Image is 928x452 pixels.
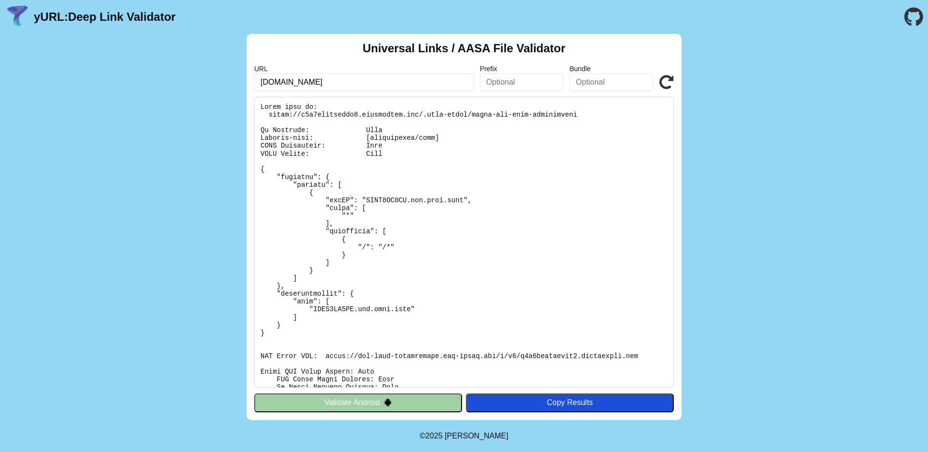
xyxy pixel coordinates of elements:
label: URL [254,65,474,73]
a: Michael Ibragimchayev's Personal Site [445,432,508,440]
img: droidIcon.svg [384,398,392,407]
h2: Universal Links / AASA File Validator [362,42,565,55]
div: Copy Results [471,398,669,407]
pre: Lorem ipsu do: sitam://c5a7elitseddo8.eiusmodtem.inc/.utla-etdol/magna-ali-enim-adminimveni Qu No... [254,97,674,388]
footer: © [420,420,508,452]
input: Required [254,74,474,91]
input: Optional [569,74,653,91]
label: Prefix [480,65,564,73]
button: Validate Android [254,393,462,412]
img: yURL Logo [5,4,30,30]
button: Copy Results [466,393,674,412]
label: Bundle [569,65,653,73]
input: Optional [480,74,564,91]
span: 2025 [425,432,443,440]
a: yURL:Deep Link Validator [34,10,175,24]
